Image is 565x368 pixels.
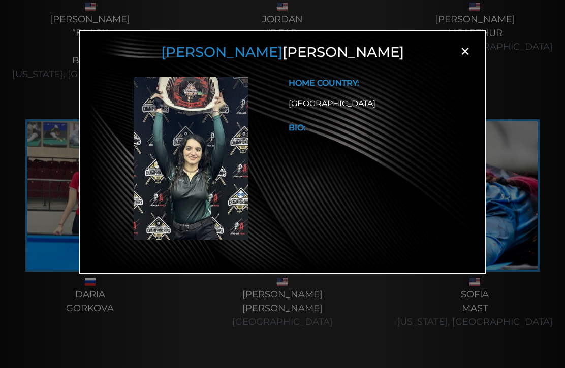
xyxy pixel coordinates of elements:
[289,123,306,132] b: BIO:
[289,78,359,88] b: HOME COUNTRY:
[289,97,460,110] div: [GEOGRAPHIC_DATA]
[92,44,473,60] h3: [PERSON_NAME]
[161,43,282,60] span: [PERSON_NAME]
[134,77,248,240] img: Ashley Benoit
[457,44,473,59] span: ×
